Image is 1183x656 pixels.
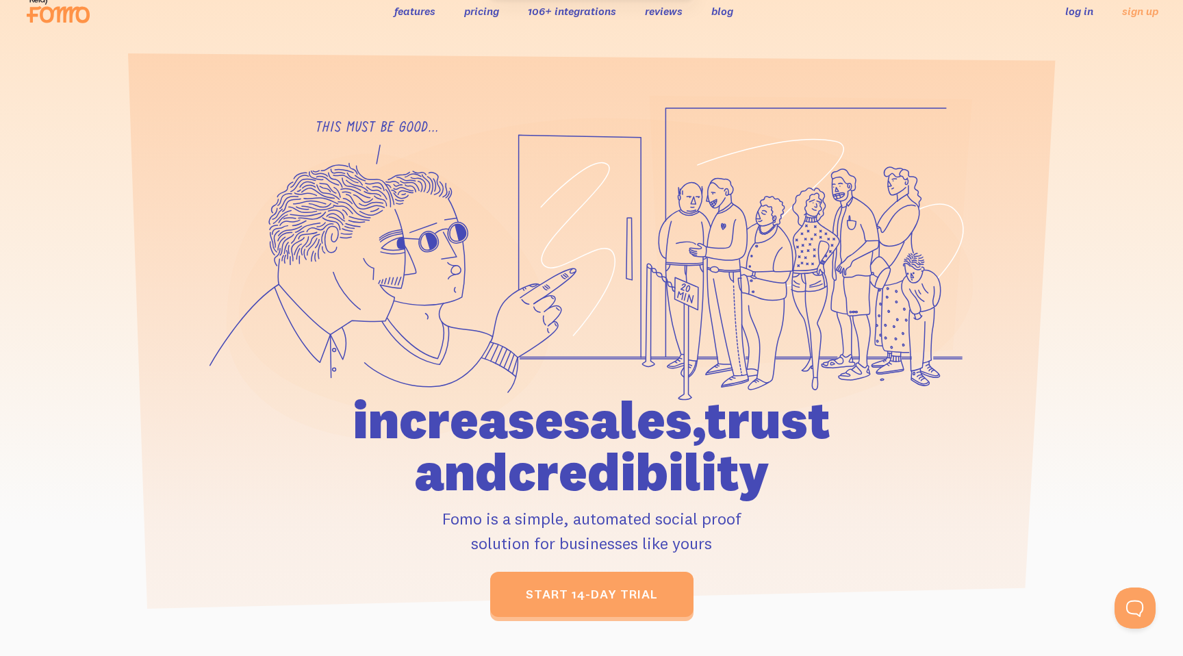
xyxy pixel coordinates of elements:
[711,4,733,18] a: blog
[275,394,908,498] h1: increase sales, trust and credibility
[490,572,694,617] a: start 14-day trial
[1122,4,1158,18] a: sign up
[528,4,616,18] a: 106+ integrations
[645,4,683,18] a: reviews
[1115,588,1156,629] iframe: Help Scout Beacon - Open
[275,506,908,555] p: Fomo is a simple, automated social proof solution for businesses like yours
[464,4,499,18] a: pricing
[1065,4,1093,18] a: log in
[394,4,435,18] a: features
